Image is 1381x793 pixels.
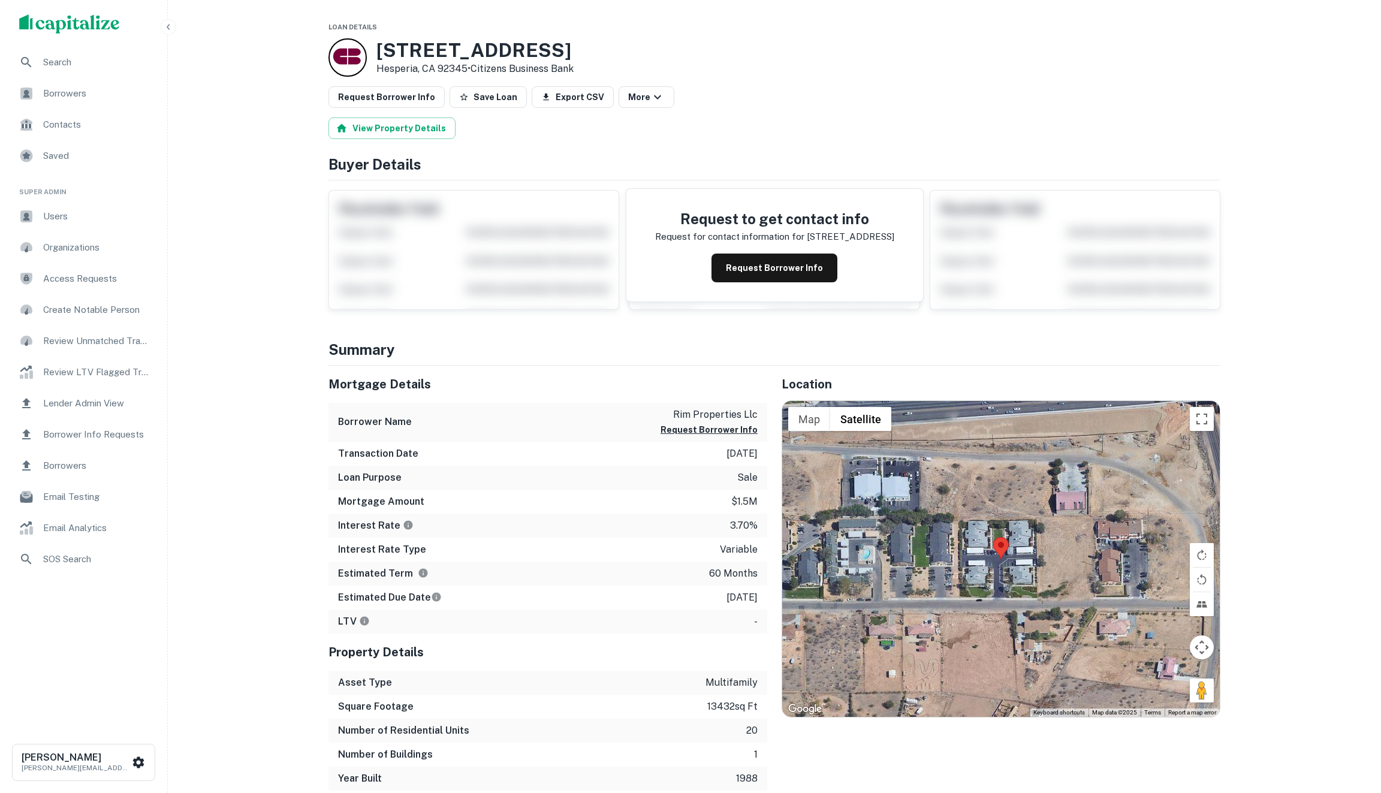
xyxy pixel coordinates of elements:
[19,14,120,34] img: capitalize-logo.png
[1190,407,1214,431] button: Toggle fullscreen view
[338,447,418,461] h6: Transaction Date
[403,520,414,530] svg: The interest rates displayed on the website are for informational purposes only and may be report...
[10,233,158,262] a: Organizations
[10,173,158,202] li: Super Admin
[655,230,804,244] p: Request for contact information for
[10,141,158,170] a: Saved
[10,264,158,293] a: Access Requests
[705,676,758,690] p: multifamily
[807,230,894,244] p: [STREET_ADDRESS]
[10,389,158,418] a: Lender Admin View
[788,407,830,431] button: Show street map
[1190,543,1214,567] button: Rotate map clockwise
[338,614,370,629] h6: LTV
[418,568,429,578] svg: Term is based on a standard schedule for this type of loan.
[1190,592,1214,616] button: Tilt map
[10,296,158,324] a: Create Notable Person
[10,420,158,449] a: Borrower Info Requests
[431,592,442,602] svg: Estimate is based on a standard schedule for this type of loan.
[43,240,150,255] span: Organizations
[737,471,758,485] p: sale
[338,542,426,557] h6: Interest Rate Type
[1190,635,1214,659] button: Map camera controls
[328,153,1220,175] h4: Buyer Details
[1190,568,1214,592] button: Rotate map counterclockwise
[10,110,158,139] a: Contacts
[328,643,767,661] h5: Property Details
[754,747,758,762] p: 1
[22,762,129,773] p: [PERSON_NAME][EMAIL_ADDRESS][DOMAIN_NAME]
[43,149,150,163] span: Saved
[338,518,414,533] h6: Interest Rate
[730,518,758,533] p: 3.70%
[10,202,158,231] div: Users
[328,86,445,108] button: Request Borrower Info
[532,86,614,108] button: Export CSV
[43,303,150,317] span: Create Notable Person
[10,514,158,542] div: Email Analytics
[661,423,758,437] button: Request Borrower Info
[731,495,758,509] p: $1.5m
[338,676,392,690] h6: Asset Type
[338,566,429,581] h6: Estimated Term
[328,23,377,31] span: Loan Details
[711,254,837,282] button: Request Borrower Info
[830,407,891,431] button: Show satellite imagery
[376,62,574,76] p: Hesperia, CA 92345 •
[1321,659,1381,716] iframe: Chat Widget
[43,365,150,379] span: Review LTV Flagged Transactions
[43,209,150,224] span: Users
[709,566,758,581] p: 60 months
[785,701,825,717] a: Open this area in Google Maps (opens a new window)
[1144,709,1161,716] a: Terms (opens in new tab)
[10,451,158,480] a: Borrowers
[10,483,158,511] a: Email Testing
[43,552,150,566] span: SOS Search
[43,55,150,70] span: Search
[10,48,158,77] a: Search
[43,334,150,348] span: Review Unmatched Transactions
[782,375,1220,393] h5: Location
[746,723,758,738] p: 20
[328,375,767,393] h5: Mortgage Details
[10,358,158,387] a: Review LTV Flagged Transactions
[43,427,150,442] span: Borrower Info Requests
[338,771,382,786] h6: Year Built
[43,272,150,286] span: Access Requests
[43,396,150,411] span: Lender Admin View
[619,86,674,108] button: More
[754,614,758,629] p: -
[471,63,574,74] a: Citizens Business Bank
[338,747,433,762] h6: Number of Buildings
[10,545,158,574] a: SOS Search
[43,490,150,504] span: Email Testing
[338,415,412,429] h6: Borrower Name
[43,86,150,101] span: Borrowers
[1092,709,1137,716] span: Map data ©2025
[338,590,442,605] h6: Estimated Due Date
[10,327,158,355] a: Review Unmatched Transactions
[10,79,158,108] a: Borrowers
[655,208,894,230] h4: Request to get contact info
[338,699,414,714] h6: Square Footage
[22,753,129,762] h6: [PERSON_NAME]
[43,521,150,535] span: Email Analytics
[720,542,758,557] p: variable
[43,117,150,132] span: Contacts
[338,471,402,485] h6: Loan Purpose
[328,117,456,139] button: View Property Details
[43,459,150,473] span: Borrowers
